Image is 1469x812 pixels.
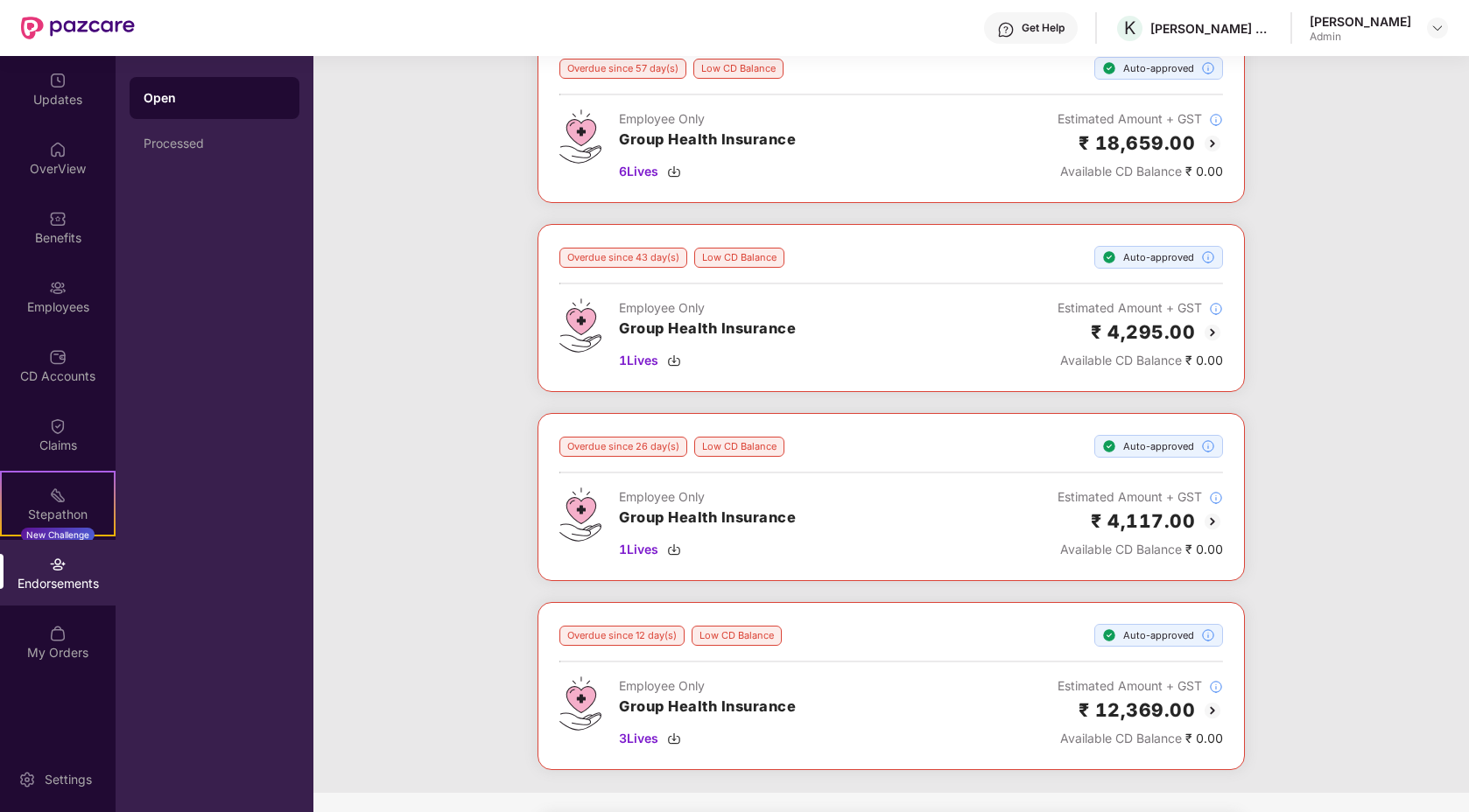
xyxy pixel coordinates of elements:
h2: ₹ 18,659.00 [1079,129,1196,157]
div: New Challenge [21,528,95,542]
div: Settings [39,771,97,788]
div: Employee Only [619,109,796,129]
img: svg+xml;base64,PHN2ZyBpZD0iSW5mb18tXzMyeDMyIiBkYXRhLW5hbWU9IkluZm8gLSAzMngzMiIgeG1sbnM9Imh0dHA6Ly... [1209,113,1223,127]
div: ₹ 0.00 [1058,729,1223,748]
span: 1 Lives [619,351,658,370]
div: Overdue since 43 day(s) [559,248,687,268]
img: svg+xml;base64,PHN2ZyBpZD0iQmFjay0yMHgyMCIgeG1sbnM9Imh0dHA6Ly93d3cudzMub3JnLzIwMDAvc3ZnIiB3aWR0aD... [1202,322,1223,343]
div: ₹ 0.00 [1058,351,1223,370]
span: Available CD Balance [1060,353,1182,367]
div: Admin [1310,30,1411,44]
img: svg+xml;base64,PHN2ZyBpZD0iTXlfT3JkZXJzIiBkYXRhLW5hbWU9Ik15IE9yZGVycyIgeG1sbnM9Imh0dHA6Ly93d3cudz... [49,625,67,642]
span: Available CD Balance [1060,731,1182,745]
img: svg+xml;base64,PHN2ZyBpZD0iQmFjay0yMHgyMCIgeG1sbnM9Imh0dHA6Ly93d3cudzMub3JnLzIwMDAvc3ZnIiB3aWR0aD... [1202,700,1223,721]
img: svg+xml;base64,PHN2ZyBpZD0iU3RlcC1Eb25lLTE2eDE2IiB4bWxucz0iaHR0cDovL3d3dy53My5vcmcvMjAwMC9zdmciIH... [1102,250,1116,264]
div: Auto-approved [1094,57,1223,80]
img: svg+xml;base64,PHN2ZyBpZD0iRW1wbG95ZWVzIiB4bWxucz0iaHR0cDovL3d3dy53My5vcmcvMjAwMC9zdmciIHdpZHRoPS... [49,279,67,297]
div: Low CD Balance [694,437,784,457]
span: 3 Lives [619,729,658,748]
img: svg+xml;base64,PHN2ZyBpZD0iRG93bmxvYWQtMzJ4MzIiIHhtbG5zPSJodHRwOi8vd3d3LnczLm9yZy8yMDAwL3N2ZyIgd2... [667,731,681,745]
h3: Group Health Insurance [619,318,796,340]
img: svg+xml;base64,PHN2ZyBpZD0iQmVuZWZpdHMiIHhtbG5zPSJodHRwOi8vd3d3LnczLm9yZy8yMDAwL3N2ZyIgd2lkdGg9Ij... [49,210,67,227]
div: Estimated Amount + GST [1058,676,1223,696]
img: svg+xml;base64,PHN2ZyBpZD0iQmFjay0yMHgyMCIgeG1sbnM9Imh0dHA6Ly93d3cudzMub3JnLzIwMDAvc3ZnIiB3aWR0aD... [1202,133,1223,154]
img: svg+xml;base64,PHN2ZyBpZD0iRW5kb3JzZW1lbnRzIiB4bWxucz0iaHR0cDovL3d3dy53My5vcmcvMjAwMC9zdmciIHdpZH... [49,556,67,573]
div: Auto-approved [1094,435,1223,458]
img: svg+xml;base64,PHN2ZyBpZD0iSW5mb18tXzMyeDMyIiBkYXRhLW5hbWU9IkluZm8gLSAzMngzMiIgeG1sbnM9Imh0dHA6Ly... [1201,628,1215,642]
img: svg+xml;base64,PHN2ZyBpZD0iRG93bmxvYWQtMzJ4MzIiIHhtbG5zPSJodHRwOi8vd3d3LnczLm9yZy8yMDAwL3N2ZyIgd2... [667,353,681,367]
img: svg+xml;base64,PHN2ZyBpZD0iSW5mb18tXzMyeDMyIiBkYXRhLW5hbWU9IkluZm8gLSAzMngzMiIgeG1sbnM9Imh0dHA6Ly... [1201,61,1215,75]
div: Low CD Balance [693,59,784,79]
h3: Group Health Insurance [619,696,796,718]
img: svg+xml;base64,PHN2ZyBpZD0iRHJvcGRvd24tMzJ4MzIiIHhtbG5zPSJodHRwOi8vd3d3LnczLm9yZy8yMDAwL3N2ZyIgd2... [1430,21,1444,35]
h2: ₹ 12,369.00 [1079,696,1196,724]
div: ₹ 0.00 [1058,162,1223,181]
img: svg+xml;base64,PHN2ZyB4bWxucz0iaHR0cDovL3d3dy53My5vcmcvMjAwMC9zdmciIHdpZHRoPSIyMSIgaGVpZ2h0PSIyMC... [49,486,67,504]
div: Auto-approved [1094,624,1223,647]
img: svg+xml;base64,PHN2ZyBpZD0iSW5mb18tXzMyeDMyIiBkYXRhLW5hbWU9IkluZm8gLSAzMngzMiIgeG1sbnM9Imh0dHA6Ly... [1201,439,1215,453]
span: 6 Lives [619,162,658,181]
div: Low CD Balance [694,248,784,268]
img: svg+xml;base64,PHN2ZyB4bWxucz0iaHR0cDovL3d3dy53My5vcmcvMjAwMC9zdmciIHdpZHRoPSI0Ny43MTQiIGhlaWdodD... [559,298,601,353]
div: Employee Only [619,676,796,696]
div: Auto-approved [1094,246,1223,269]
div: Processed [144,136,285,150]
div: [PERSON_NAME] ADVISORS PRIVATE LIMITED [1150,20,1273,37]
img: svg+xml;base64,PHN2ZyBpZD0iSGVscC0zMngzMiIgeG1sbnM9Imh0dHA6Ly93d3cudzMub3JnLzIwMDAvc3ZnIiB3aWR0aD... [997,21,1015,38]
img: svg+xml;base64,PHN2ZyBpZD0iQ2xhaW0iIHhtbG5zPSJodHRwOi8vd3d3LnczLm9yZy8yMDAwL3N2ZyIgd2lkdGg9IjIwIi... [49,417,67,435]
img: New Pazcare Logo [21,17,135,39]
img: svg+xml;base64,PHN2ZyBpZD0iSW5mb18tXzMyeDMyIiBkYXRhLW5hbWU9IkluZm8gLSAzMngzMiIgeG1sbnM9Imh0dHA6Ly... [1209,491,1223,505]
div: ₹ 0.00 [1058,540,1223,559]
img: svg+xml;base64,PHN2ZyB4bWxucz0iaHR0cDovL3d3dy53My5vcmcvMjAwMC9zdmciIHdpZHRoPSI0Ny43MTQiIGhlaWdodD... [559,109,601,164]
img: svg+xml;base64,PHN2ZyB4bWxucz0iaHR0cDovL3d3dy53My5vcmcvMjAwMC9zdmciIHdpZHRoPSI0Ny43MTQiIGhlaWdodD... [559,487,601,542]
h2: ₹ 4,117.00 [1091,507,1195,535]
div: Stepathon [2,506,114,523]
img: svg+xml;base64,PHN2ZyB4bWxucz0iaHR0cDovL3d3dy53My5vcmcvMjAwMC9zdmciIHdpZHRoPSI0Ny43MTQiIGhlaWdodD... [559,676,601,731]
img: svg+xml;base64,PHN2ZyBpZD0iSW5mb18tXzMyeDMyIiBkYXRhLW5hbWU9IkluZm8gLSAzMngzMiIgeG1sbnM9Imh0dHA6Ly... [1209,302,1223,316]
div: Overdue since 26 day(s) [559,437,687,457]
img: svg+xml;base64,PHN2ZyBpZD0iU3RlcC1Eb25lLTE2eDE2IiB4bWxucz0iaHR0cDovL3d3dy53My5vcmcvMjAwMC9zdmciIH... [1102,628,1116,642]
div: Overdue since 12 day(s) [559,626,685,646]
img: svg+xml;base64,PHN2ZyBpZD0iRG93bmxvYWQtMzJ4MzIiIHhtbG5zPSJodHRwOi8vd3d3LnczLm9yZy8yMDAwL3N2ZyIgd2... [667,164,681,178]
img: svg+xml;base64,PHN2ZyBpZD0iSW5mb18tXzMyeDMyIiBkYXRhLW5hbWU9IkluZm8gLSAzMngzMiIgeG1sbnM9Imh0dHA6Ly... [1201,250,1215,264]
h2: ₹ 4,295.00 [1091,318,1195,346]
div: Low CD Balance [692,626,782,646]
img: svg+xml;base64,PHN2ZyBpZD0iU3RlcC1Eb25lLTE2eDE2IiB4bWxucz0iaHR0cDovL3d3dy53My5vcmcvMjAwMC9zdmciIH... [1102,439,1116,453]
span: 1 Lives [619,540,658,559]
img: svg+xml;base64,PHN2ZyBpZD0iRG93bmxvYWQtMzJ4MzIiIHhtbG5zPSJodHRwOi8vd3d3LnczLm9yZy8yMDAwL3N2ZyIgd2... [667,542,681,556]
div: Estimated Amount + GST [1058,487,1223,507]
img: svg+xml;base64,PHN2ZyBpZD0iU2V0dGluZy0yMHgyMCIgeG1sbnM9Imh0dHA6Ly93d3cudzMub3JnLzIwMDAvc3ZnIiB3aW... [18,771,36,788]
img: svg+xml;base64,PHN2ZyBpZD0iQmFjay0yMHgyMCIgeG1sbnM9Imh0dHA6Ly93d3cudzMub3JnLzIwMDAvc3ZnIiB3aWR0aD... [1202,511,1223,532]
img: svg+xml;base64,PHN2ZyBpZD0iVXBkYXRlZCIgeG1sbnM9Imh0dHA6Ly93d3cudzMub3JnLzIwMDAvc3ZnIiB3aWR0aD0iMj... [49,72,67,89]
div: Estimated Amount + GST [1058,109,1223,129]
div: [PERSON_NAME] [1310,13,1411,30]
div: Get Help [1022,21,1065,35]
div: Overdue since 57 day(s) [559,59,686,79]
img: svg+xml;base64,PHN2ZyBpZD0iSW5mb18tXzMyeDMyIiBkYXRhLW5hbWU9IkluZm8gLSAzMngzMiIgeG1sbnM9Imh0dHA6Ly... [1209,680,1223,694]
div: Employee Only [619,487,796,507]
img: svg+xml;base64,PHN2ZyBpZD0iQ0RfQWNjb3VudHMiIGRhdGEtbmFtZT0iQ0QgQWNjb3VudHMiIHhtbG5zPSJodHRwOi8vd3... [49,348,67,366]
img: svg+xml;base64,PHN2ZyBpZD0iSG9tZSIgeG1sbnM9Imh0dHA6Ly93d3cudzMub3JnLzIwMDAvc3ZnIiB3aWR0aD0iMjAiIG... [49,141,67,158]
div: Employee Only [619,298,796,318]
div: Open [144,89,285,107]
h3: Group Health Insurance [619,507,796,529]
span: Available CD Balance [1060,542,1182,556]
span: Available CD Balance [1060,164,1182,178]
h3: Group Health Insurance [619,129,796,151]
div: Estimated Amount + GST [1058,298,1223,318]
span: K [1124,17,1135,38]
img: svg+xml;base64,PHN2ZyBpZD0iU3RlcC1Eb25lLTE2eDE2IiB4bWxucz0iaHR0cDovL3d3dy53My5vcmcvMjAwMC9zdmciIH... [1102,61,1116,75]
